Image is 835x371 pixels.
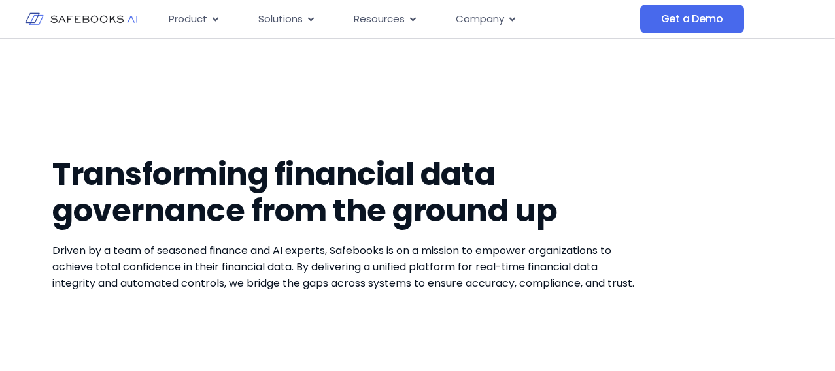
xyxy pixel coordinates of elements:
span: Driven by a team of seasoned finance and AI experts, Safebooks is on a mission to empower organiz... [52,243,634,291]
span: Get a Demo [661,12,723,25]
span: Solutions [258,12,303,27]
nav: Menu [158,7,640,32]
span: Company [456,12,504,27]
a: Get a Demo [640,5,744,33]
div: Menu Toggle [158,7,640,32]
h1: Transforming financial data governance from the ground up [52,156,637,229]
span: Resources [354,12,405,27]
span: Product [169,12,207,27]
